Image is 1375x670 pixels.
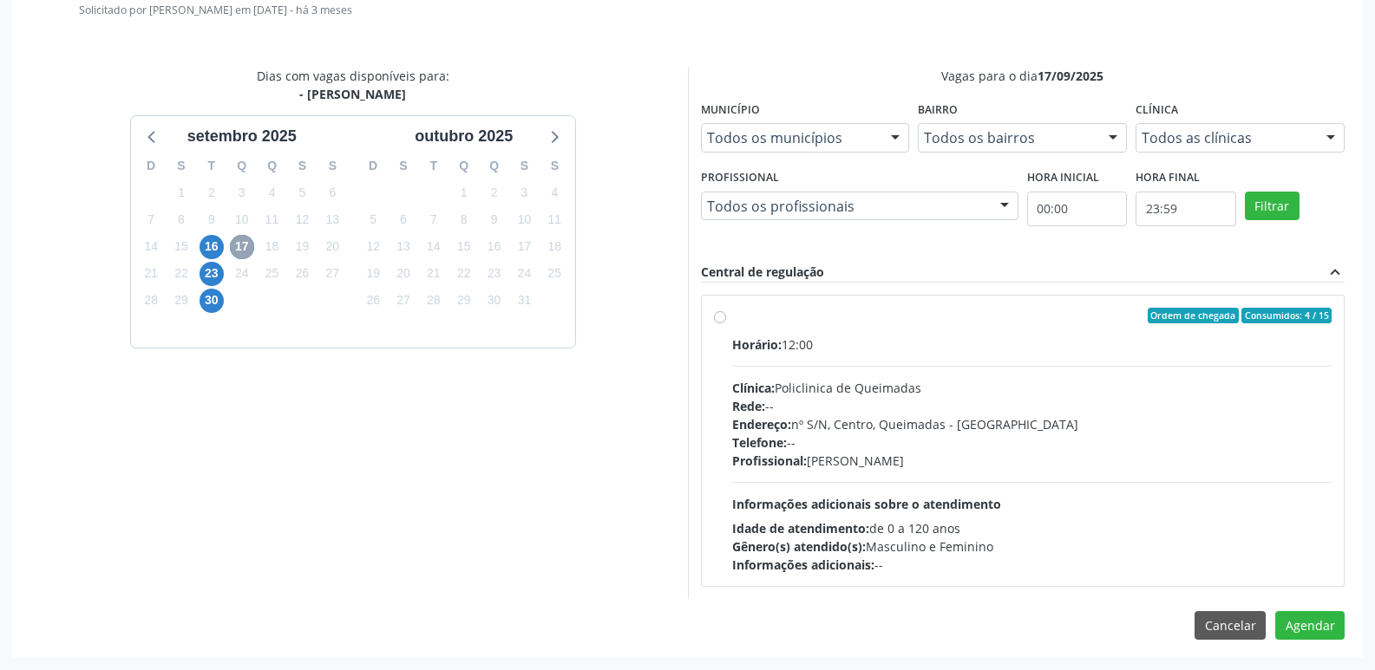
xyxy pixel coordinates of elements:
span: Todos os profissionais [707,198,983,215]
span: domingo, 28 de setembro de 2025 [139,289,163,313]
span: quinta-feira, 16 de outubro de 2025 [482,235,507,259]
div: S [389,153,419,179]
label: Clínica [1136,97,1178,124]
span: sexta-feira, 24 de outubro de 2025 [512,262,536,286]
span: segunda-feira, 1 de setembro de 2025 [169,180,193,205]
span: sexta-feira, 3 de outubro de 2025 [512,180,536,205]
span: Todos as clínicas [1142,129,1309,146]
span: Informações adicionais sobre o atendimento [732,496,1001,512]
span: quarta-feira, 29 de outubro de 2025 [452,289,476,313]
div: nº S/N, Centro, Queimadas - [GEOGRAPHIC_DATA] [732,415,1332,433]
span: segunda-feira, 20 de outubro de 2025 [391,262,416,286]
span: terça-feira, 30 de setembro de 2025 [200,289,224,313]
span: quarta-feira, 10 de setembro de 2025 [230,207,254,231]
span: Consumidos: 4 / 15 [1241,308,1332,323]
span: domingo, 12 de outubro de 2025 [361,235,385,259]
input: Selecione o horário [1027,192,1127,226]
span: sábado, 20 de setembro de 2025 [320,235,344,259]
label: Hora inicial [1027,165,1099,192]
div: -- [732,433,1332,452]
label: Hora final [1136,165,1200,192]
span: sexta-feira, 19 de setembro de 2025 [290,235,314,259]
span: quarta-feira, 1 de outubro de 2025 [452,180,476,205]
span: Todos os municípios [707,129,874,146]
button: Agendar [1275,611,1345,641]
span: terça-feira, 23 de setembro de 2025 [200,262,224,286]
div: Q [449,153,479,179]
div: outubro 2025 [408,125,520,148]
label: Bairro [918,97,958,124]
span: 17/09/2025 [1038,68,1103,84]
span: quinta-feira, 11 de setembro de 2025 [260,207,285,231]
span: quarta-feira, 3 de setembro de 2025 [230,180,254,205]
div: Policlinica de Queimadas [732,379,1332,397]
span: segunda-feira, 13 de outubro de 2025 [391,235,416,259]
span: quarta-feira, 22 de outubro de 2025 [452,262,476,286]
span: quinta-feira, 30 de outubro de 2025 [482,289,507,313]
div: -- [732,556,1332,574]
div: T [196,153,226,179]
div: de 0 a 120 anos [732,519,1332,537]
span: sexta-feira, 5 de setembro de 2025 [290,180,314,205]
div: S [509,153,540,179]
div: Q [479,153,509,179]
span: sábado, 25 de outubro de 2025 [542,262,566,286]
span: terça-feira, 7 de outubro de 2025 [422,207,446,231]
span: quarta-feira, 24 de setembro de 2025 [230,262,254,286]
span: sábado, 27 de setembro de 2025 [320,262,344,286]
span: domingo, 5 de outubro de 2025 [361,207,385,231]
span: terça-feira, 2 de setembro de 2025 [200,180,224,205]
span: terça-feira, 21 de outubro de 2025 [422,262,446,286]
span: quarta-feira, 17 de setembro de 2025 [230,235,254,259]
span: sexta-feira, 31 de outubro de 2025 [512,289,536,313]
span: sexta-feira, 17 de outubro de 2025 [512,235,536,259]
div: Central de regulação [701,263,824,282]
span: segunda-feira, 22 de setembro de 2025 [169,262,193,286]
span: domingo, 21 de setembro de 2025 [139,262,163,286]
div: - [PERSON_NAME] [257,85,449,103]
span: sexta-feira, 26 de setembro de 2025 [290,262,314,286]
span: segunda-feira, 29 de setembro de 2025 [169,289,193,313]
span: domingo, 26 de outubro de 2025 [361,289,385,313]
div: Masculino e Feminino [732,537,1332,556]
div: Dias com vagas disponíveis para: [257,67,449,103]
div: Q [226,153,257,179]
span: Rede: [732,398,765,414]
span: sexta-feira, 10 de outubro de 2025 [512,207,536,231]
div: T [418,153,449,179]
div: -- [732,397,1332,415]
span: domingo, 14 de setembro de 2025 [139,235,163,259]
span: Endereço: [732,416,791,433]
span: segunda-feira, 27 de outubro de 2025 [391,289,416,313]
span: sábado, 11 de outubro de 2025 [542,207,566,231]
i: expand_less [1326,263,1345,282]
span: segunda-feira, 15 de setembro de 2025 [169,235,193,259]
div: S [167,153,197,179]
span: sábado, 18 de outubro de 2025 [542,235,566,259]
span: domingo, 19 de outubro de 2025 [361,262,385,286]
div: Vagas para o dia [701,67,1346,85]
input: Selecione o horário [1136,192,1235,226]
span: segunda-feira, 8 de setembro de 2025 [169,207,193,231]
button: Cancelar [1195,611,1266,641]
div: S [540,153,570,179]
span: quinta-feira, 23 de outubro de 2025 [482,262,507,286]
span: Horário: [732,336,782,353]
span: Gênero(s) atendido(s): [732,538,866,555]
span: terça-feira, 16 de setembro de 2025 [200,235,224,259]
div: [PERSON_NAME] [732,452,1332,470]
div: S [287,153,318,179]
span: Clínica: [732,380,775,396]
span: Idade de atendimento: [732,520,869,537]
label: Profissional [701,165,779,192]
span: quinta-feira, 18 de setembro de 2025 [260,235,285,259]
span: segunda-feira, 6 de outubro de 2025 [391,207,416,231]
span: quinta-feira, 25 de setembro de 2025 [260,262,285,286]
span: terça-feira, 28 de outubro de 2025 [422,289,446,313]
p: Solicitado por [PERSON_NAME] em [DATE] - há 3 meses [79,3,1345,17]
div: D [136,153,167,179]
label: Município [701,97,760,124]
span: sábado, 6 de setembro de 2025 [320,180,344,205]
span: sexta-feira, 12 de setembro de 2025 [290,207,314,231]
div: S [318,153,348,179]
